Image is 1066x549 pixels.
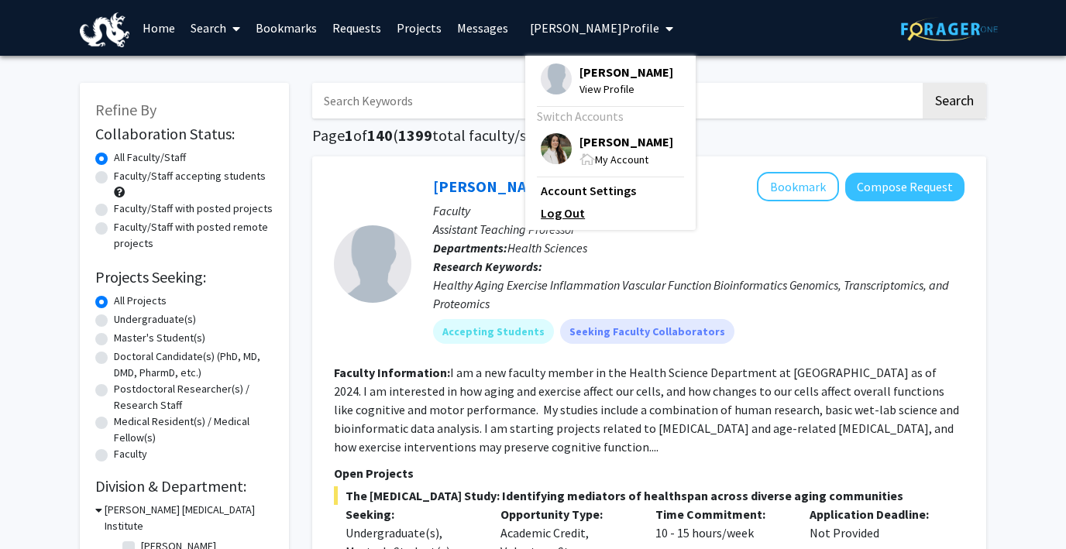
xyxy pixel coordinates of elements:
[810,505,941,523] p: Application Deadline:
[346,505,477,523] p: Seeking:
[537,107,680,125] div: Switch Accounts
[398,125,432,145] span: 1399
[541,133,673,168] div: Profile Picture[PERSON_NAME]My Account
[901,17,998,41] img: ForagerOne Logo
[507,240,587,256] span: Health Sciences
[560,319,734,344] mat-chip: Seeking Faculty Collaborators
[579,133,673,150] span: [PERSON_NAME]
[114,168,266,184] label: Faculty/Staff accepting students
[433,276,965,313] div: Healthy Aging Exercise Inflammation Vascular Function Bioinformatics Genomics, Transcriptomics, a...
[433,177,552,196] a: [PERSON_NAME]
[757,172,839,201] button: Add Meghan Smith to Bookmarks
[114,330,205,346] label: Master's Student(s)
[579,63,673,81] span: [PERSON_NAME]
[114,381,273,413] label: Postdoctoral Researcher(s) / Research Staff
[923,83,986,118] button: Search
[334,486,965,505] span: The [MEDICAL_DATA] Study: Identifying mediators of healthspan across diverse aging communities
[433,319,554,344] mat-chip: Accepting Students
[95,477,273,496] h2: Division & Department:
[541,181,680,200] a: Account Settings
[500,505,632,523] p: Opportunity Type:
[80,12,129,47] img: Drexel University Logo
[541,63,673,98] div: Profile Picture[PERSON_NAME]View Profile
[325,1,389,55] a: Requests
[389,1,449,55] a: Projects
[845,173,965,201] button: Compose Request to Meghan Smith
[334,365,450,380] b: Faculty Information:
[433,220,965,238] p: Assistant Teaching Professor
[183,1,248,55] a: Search
[541,63,572,94] img: Profile Picture
[114,413,273,446] label: Medical Resident(s) / Medical Fellow(s)
[135,1,183,55] a: Home
[248,1,325,55] a: Bookmarks
[312,83,920,118] input: Search Keywords
[334,464,965,482] p: Open Projects
[541,133,572,164] img: Profile Picture
[114,201,273,217] label: Faculty/Staff with posted projects
[114,446,147,462] label: Faculty
[95,125,273,143] h2: Collaboration Status:
[595,153,648,166] span: My Account
[114,293,167,309] label: All Projects
[433,201,965,220] p: Faculty
[114,149,186,166] label: All Faculty/Staff
[334,365,959,455] fg-read-more: I am a new faculty member in the Health Science Department at [GEOGRAPHIC_DATA] as of 2024. I am ...
[105,502,273,534] h3: [PERSON_NAME] [MEDICAL_DATA] Institute
[345,125,353,145] span: 1
[433,259,542,274] b: Research Keywords:
[114,219,273,252] label: Faculty/Staff with posted remote projects
[114,348,273,381] label: Doctoral Candidate(s) (PhD, MD, DMD, PharmD, etc.)
[530,20,659,36] span: [PERSON_NAME] Profile
[95,100,156,119] span: Refine By
[95,268,273,287] h2: Projects Seeking:
[114,311,196,328] label: Undergraduate(s)
[433,240,507,256] b: Departments:
[12,479,66,537] iframe: Chat
[367,125,393,145] span: 140
[655,505,787,523] p: Time Commitment:
[449,1,516,55] a: Messages
[579,81,673,98] span: View Profile
[312,126,986,145] h1: Page of ( total faculty/staff results)
[541,204,680,222] a: Log Out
